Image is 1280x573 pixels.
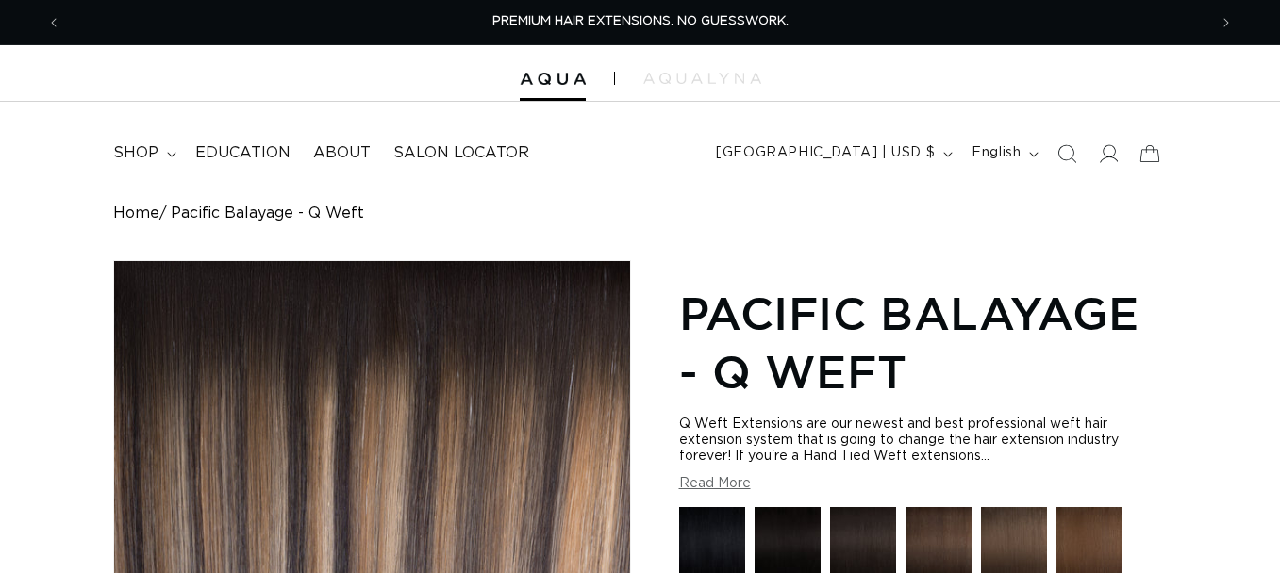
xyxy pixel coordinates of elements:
span: shop [113,143,158,163]
span: Education [195,143,291,163]
img: 1 Black - Q Weft [679,507,745,573]
span: Salon Locator [393,143,529,163]
img: 4AB Medium Ash Brown - Q Weft [981,507,1047,573]
summary: Search [1046,133,1088,174]
button: [GEOGRAPHIC_DATA] | USD $ [705,136,960,172]
a: About [302,132,382,174]
nav: breadcrumbs [113,205,1168,222]
h1: Pacific Balayage - Q Weft [679,284,1168,401]
summary: shop [102,132,184,174]
a: Home [113,205,159,222]
span: PREMIUM HAIR EXTENSIONS. NO GUESSWORK. [492,15,789,27]
img: 4 Medium Brown - Q Weft [1056,507,1122,573]
img: 2 Dark Brown - Q Weft [906,507,972,573]
button: English [960,136,1046,172]
a: Education [184,132,302,174]
img: 1N Natural Black - Q Weft [755,507,821,573]
button: Next announcement [1205,5,1247,41]
div: Q Weft Extensions are our newest and best professional weft hair extension system that is going t... [679,417,1168,465]
button: Read More [679,476,751,492]
span: [GEOGRAPHIC_DATA] | USD $ [716,143,935,163]
img: Aqua Hair Extensions [520,73,586,86]
a: Salon Locator [382,132,540,174]
span: English [972,143,1021,163]
img: 1B Soft Black - Q Weft [830,507,896,573]
span: Pacific Balayage - Q Weft [171,205,364,222]
button: Previous announcement [33,5,75,41]
img: aqualyna.com [643,73,761,84]
span: About [313,143,371,163]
